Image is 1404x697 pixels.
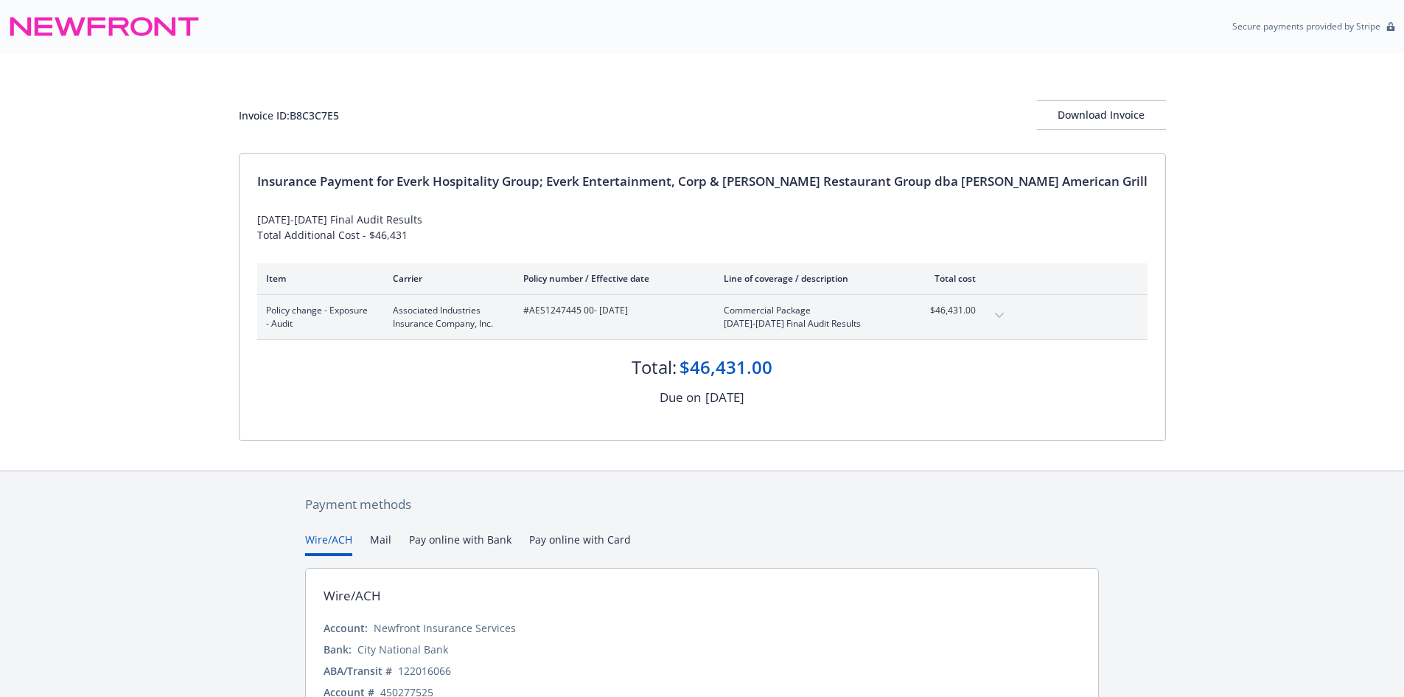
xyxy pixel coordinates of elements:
button: expand content [988,304,1011,327]
div: Item [266,272,369,285]
div: Line of coverage / description [724,272,897,285]
button: Mail [370,532,391,556]
div: Payment methods [305,495,1099,514]
div: Policy change - Exposure - AuditAssociated Industries Insurance Company, Inc.#AES1247445 00- [DAT... [257,295,1020,339]
div: Account: [324,620,368,636]
div: Wire/ACH [324,586,381,606]
span: Associated Industries Insurance Company, Inc. [393,304,500,330]
div: City National Bank [357,642,448,657]
span: Policy change - Exposure - Audit [266,304,369,330]
span: $46,431.00 [921,304,976,317]
div: $46,431.00 [680,355,772,380]
div: 122016066 [398,663,451,679]
div: Carrier [393,272,500,285]
div: Newfront Insurance Services [374,620,516,636]
div: Download Invoice [1037,101,1166,129]
span: Commercial Package [724,304,897,317]
div: Total: [632,355,677,380]
button: Wire/ACH [305,532,352,556]
span: [DATE]-[DATE] Final Audit Results [724,317,897,330]
div: Invoice ID: B8C3C7E5 [239,108,339,123]
span: #AES1247445 00 - [DATE] [523,304,700,317]
div: ABA/Transit # [324,663,392,679]
div: Insurance Payment for Everk Hospitality Group; Everk Entertainment, Corp & [PERSON_NAME] Restaura... [257,172,1148,191]
button: Pay online with Card [529,532,631,556]
button: Pay online with Bank [409,532,511,556]
div: Due on [660,388,701,407]
p: Secure payments provided by Stripe [1232,20,1380,32]
button: Download Invoice [1037,100,1166,130]
div: Total cost [921,272,976,285]
div: Bank: [324,642,352,657]
div: Policy number / Effective date [523,272,700,285]
div: [DATE]-[DATE] Final Audit Results Total Additional Cost - $46,431 [257,212,1148,243]
span: Commercial Package[DATE]-[DATE] Final Audit Results [724,304,897,330]
div: [DATE] [705,388,744,407]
